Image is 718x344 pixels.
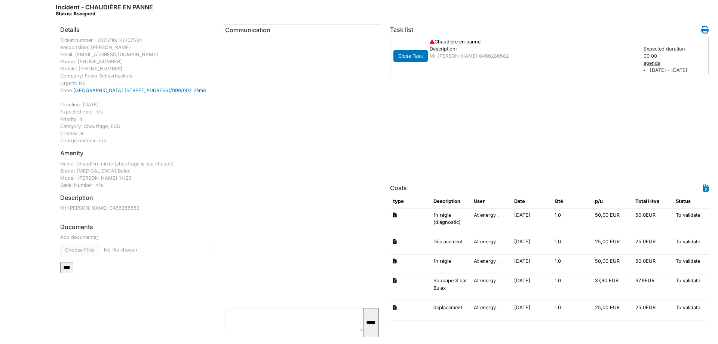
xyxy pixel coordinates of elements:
p: Soupape 3 bar Bulex [433,277,468,291]
td: [DATE] [511,274,552,301]
h6: Incident - CHAUDIÈRE EN PANNE [56,4,153,17]
p: 1h régie [433,258,468,265]
td: 50.0EUR [632,208,673,235]
th: type [390,195,430,208]
td: 1.0 [552,255,592,274]
td: 25.0EUR [632,301,673,320]
span: translation missing: en.communication.communication [225,26,270,34]
a: Close Task [393,51,428,59]
td: To validate [673,301,713,320]
td: [DATE] [511,255,552,274]
td: 50,00 EUR [592,255,632,274]
th: Qté [552,195,592,208]
div: agenda [644,60,708,67]
h6: Details [60,26,80,33]
td: 50,00 EUR [592,208,632,235]
th: User [471,195,511,208]
td: At energy . [471,255,511,274]
div: Chaudière en panne [426,38,640,45]
div: Name: Chaudière mixte (chauffage & eau chaude) Brand: [MEDICAL_DATA] Bulex Model: [PERSON_NAME] 1... [60,160,214,189]
td: At energy . [471,208,511,235]
th: Description [430,195,471,208]
h6: Documents [60,223,214,231]
li: [DATE] - [DATE] [644,67,708,74]
td: To validate [673,255,713,274]
th: Status [673,195,713,208]
span: translation missing: en.HTVA [648,198,659,204]
th: Date [511,195,552,208]
i: Work order [701,26,709,34]
h6: Costs [390,185,407,192]
p: déplacement [433,304,468,311]
div: Ticket number : 2025/10/146/07534 Responsible: [PERSON_NAME] Email: [EMAIL_ADDRESS][DOMAIN_NAME] ... [60,37,214,144]
td: [DATE] [511,235,552,255]
td: At energy . [471,235,511,255]
td: 25,00 EUR [592,235,632,255]
span: translation missing: en.total [635,198,647,204]
p: Mr [PERSON_NAME] 0466286582 [60,204,214,211]
td: To validate [673,235,713,255]
td: 50.0EUR [632,255,673,274]
td: [DATE] [511,301,552,320]
td: At energy . [471,301,511,320]
div: Status: Assigned [56,11,153,16]
td: 25.0EUR [632,235,673,255]
span: translation missing: en.todo.action.close_task [398,53,423,59]
h6: Task list [390,26,413,33]
label: Add documents [60,234,99,241]
h6: Amenity [60,150,83,157]
abbr: required [96,234,99,240]
td: To validate [673,274,713,301]
p: Déplacement [433,238,468,245]
th: p/u [592,195,632,208]
div: 00:00 [640,45,711,74]
p: Mr [PERSON_NAME] 0466286582 [430,52,636,60]
a: [GEOGRAPHIC_DATA] [STREET_ADDRESS]/099/002 2ème [73,88,206,93]
div: Description: [430,45,636,52]
div: Expected duration [644,45,708,52]
td: [DATE] [511,208,552,235]
td: 37,90 EUR [592,274,632,301]
td: 1.0 [552,301,592,320]
p: 1h régie (diagnostic) [433,211,468,226]
td: At energy . [471,274,511,301]
td: 37.9EUR [632,274,673,301]
td: To validate [673,208,713,235]
h6: Description [60,194,93,201]
td: 1.0 [552,208,592,235]
td: 25,00 EUR [592,301,632,320]
td: 1.0 [552,235,592,255]
td: 1.0 [552,274,592,301]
